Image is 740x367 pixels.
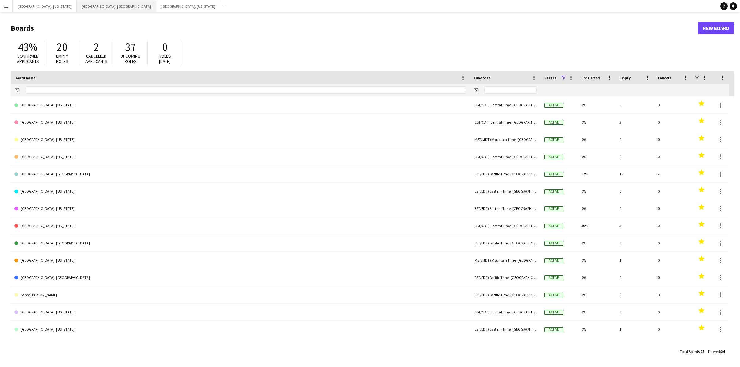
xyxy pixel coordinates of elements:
[544,172,563,177] span: Active
[654,252,692,269] div: 0
[14,269,466,286] a: [GEOGRAPHIC_DATA], [GEOGRAPHIC_DATA]
[708,345,725,357] div: :
[654,304,692,320] div: 0
[701,349,704,354] span: 25
[544,155,563,159] span: Active
[470,269,541,286] div: (PST/PDT) Pacific Time ([GEOGRAPHIC_DATA] & [GEOGRAPHIC_DATA])
[578,234,616,251] div: 0%
[654,200,692,217] div: 0
[680,345,704,357] div: :
[698,22,734,34] a: New Board
[578,183,616,200] div: 0%
[616,148,654,165] div: 0
[470,217,541,234] div: (CST/CDT) Central Time ([GEOGRAPHIC_DATA] & [GEOGRAPHIC_DATA])
[654,131,692,148] div: 0
[14,148,466,165] a: [GEOGRAPHIC_DATA], [US_STATE]
[654,96,692,113] div: 0
[14,286,466,304] a: Santa [PERSON_NAME]
[156,0,220,12] button: [GEOGRAPHIC_DATA], [US_STATE]
[654,183,692,200] div: 0
[26,86,466,94] input: Board name Filter Input
[14,200,466,217] a: [GEOGRAPHIC_DATA], [US_STATE]
[121,53,140,64] span: Upcoming roles
[616,217,654,234] div: 3
[470,183,541,200] div: (EST/EDT) Eastern Time ([GEOGRAPHIC_DATA] & [GEOGRAPHIC_DATA])
[616,338,654,355] div: 0
[470,304,541,320] div: (CST/CDT) Central Time ([GEOGRAPHIC_DATA] & [GEOGRAPHIC_DATA])
[578,148,616,165] div: 0%
[14,338,466,355] a: [GEOGRAPHIC_DATA], [GEOGRAPHIC_DATA]
[484,86,537,94] input: Timezone Filter Input
[616,286,654,303] div: 0
[654,165,692,182] div: 2
[616,252,654,269] div: 1
[578,252,616,269] div: 0%
[654,217,692,234] div: 0
[544,103,563,108] span: Active
[14,165,466,183] a: [GEOGRAPHIC_DATA], [GEOGRAPHIC_DATA]
[616,165,654,182] div: 12
[544,258,563,263] span: Active
[578,165,616,182] div: 52%
[77,0,156,12] button: [GEOGRAPHIC_DATA], [GEOGRAPHIC_DATA]
[17,53,39,64] span: Confirmed applicants
[658,75,671,80] span: Cancels
[125,40,136,54] span: 37
[162,40,167,54] span: 0
[470,96,541,113] div: (CST/CDT) Central Time ([GEOGRAPHIC_DATA] & [GEOGRAPHIC_DATA])
[578,96,616,113] div: 0%
[578,200,616,217] div: 0%
[654,114,692,131] div: 0
[470,234,541,251] div: (PST/PDT) Pacific Time ([GEOGRAPHIC_DATA] & [GEOGRAPHIC_DATA])
[14,96,466,114] a: [GEOGRAPHIC_DATA], [US_STATE]
[544,75,556,80] span: Status
[578,114,616,131] div: 0%
[680,349,700,354] span: Total Boards
[14,114,466,131] a: [GEOGRAPHIC_DATA], [US_STATE]
[544,137,563,142] span: Active
[13,0,77,12] button: [GEOGRAPHIC_DATA], [US_STATE]
[544,241,563,246] span: Active
[544,189,563,194] span: Active
[14,217,466,234] a: [GEOGRAPHIC_DATA], [US_STATE]
[578,131,616,148] div: 0%
[14,234,466,252] a: [GEOGRAPHIC_DATA], [GEOGRAPHIC_DATA]
[470,148,541,165] div: (CST/CDT) Central Time ([GEOGRAPHIC_DATA] & [GEOGRAPHIC_DATA])
[14,321,466,338] a: [GEOGRAPHIC_DATA], [US_STATE]
[57,40,67,54] span: 20
[578,304,616,320] div: 0%
[616,321,654,338] div: 1
[470,338,541,355] div: (PST/PDT) Pacific Time ([GEOGRAPHIC_DATA] & [GEOGRAPHIC_DATA])
[654,286,692,303] div: 0
[473,87,479,93] button: Open Filter Menu
[159,53,171,64] span: Roles [DATE]
[654,321,692,338] div: 0
[14,75,35,80] span: Board name
[654,338,692,355] div: 0
[470,165,541,182] div: (PST/PDT) Pacific Time ([GEOGRAPHIC_DATA] & [GEOGRAPHIC_DATA])
[616,269,654,286] div: 0
[616,114,654,131] div: 3
[616,183,654,200] div: 0
[578,217,616,234] div: 30%
[616,131,654,148] div: 0
[14,183,466,200] a: [GEOGRAPHIC_DATA], [US_STATE]
[544,327,563,332] span: Active
[654,148,692,165] div: 0
[616,304,654,320] div: 0
[14,304,466,321] a: [GEOGRAPHIC_DATA], [US_STATE]
[56,53,68,64] span: Empty roles
[544,224,563,228] span: Active
[470,252,541,269] div: (MST/MDT) Mountain Time ([GEOGRAPHIC_DATA] & [GEOGRAPHIC_DATA])
[94,40,99,54] span: 2
[14,252,466,269] a: [GEOGRAPHIC_DATA], [US_STATE]
[18,40,37,54] span: 43%
[721,349,725,354] span: 24
[619,75,631,80] span: Empty
[544,293,563,297] span: Active
[11,23,698,33] h1: Boards
[473,75,491,80] span: Timezone
[578,338,616,355] div: 0%
[470,286,541,303] div: (PST/PDT) Pacific Time ([GEOGRAPHIC_DATA] & [GEOGRAPHIC_DATA])
[616,96,654,113] div: 0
